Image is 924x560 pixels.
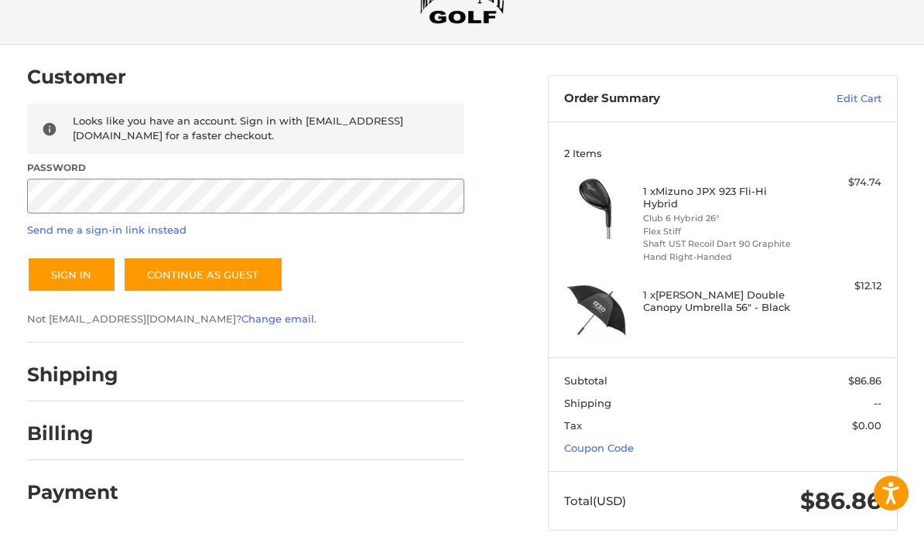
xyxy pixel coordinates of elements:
span: $86.86 [848,377,881,390]
h4: 1 x Mizuno JPX 923 Fli-Hi Hybrid [643,188,798,213]
h4: 1 x [PERSON_NAME] Double Canopy Umbrella 56" - Black [643,292,798,317]
a: Send me a sign-in link instead [27,227,187,239]
div: $12.12 [802,282,881,297]
span: Total (USD) [564,497,626,511]
h3: 2 Items [564,150,881,162]
h2: Shipping [27,366,118,390]
span: Looks like you have an account. Sign in with [EMAIL_ADDRESS][DOMAIN_NAME] for a faster checkout. [73,118,403,145]
div: $74.74 [802,178,881,193]
h2: Customer [27,68,126,92]
a: Edit Cart [780,94,881,110]
h3: Order Summary [564,94,781,110]
li: Hand Right-Handed [643,254,798,267]
li: Flex Stiff [643,228,798,241]
label: Password [27,164,465,178]
span: Tax [564,422,582,435]
a: Coupon Code [564,445,634,457]
h2: Billing [27,425,118,449]
iframe: Google Customer Reviews [796,518,924,560]
a: Continue as guest [123,260,283,295]
span: Shipping [564,400,611,412]
button: Sign In [27,260,116,295]
p: Not [EMAIL_ADDRESS][DOMAIN_NAME]? . [27,315,465,330]
a: Change email [241,316,314,328]
li: Club 6 Hybrid 26° [643,215,798,228]
span: Subtotal [564,377,607,390]
h2: Payment [27,483,118,507]
span: -- [874,400,881,412]
li: Shaft UST Recoil Dart 90 Graphite [643,241,798,254]
span: $86.86 [800,490,881,518]
span: $0.00 [852,422,881,435]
